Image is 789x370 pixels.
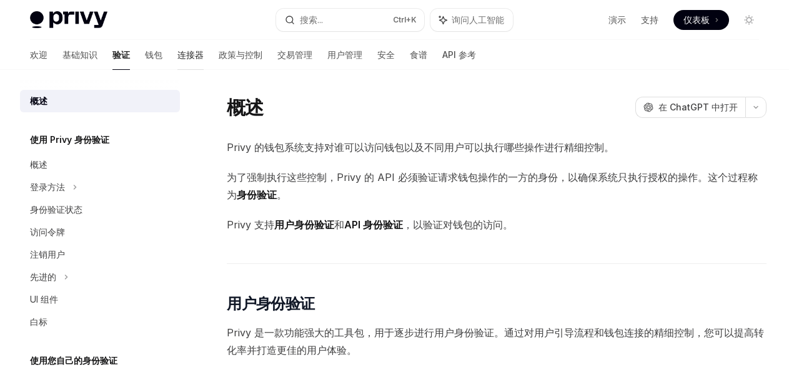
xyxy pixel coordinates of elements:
[377,49,395,60] font: 安全
[20,288,180,311] a: UI 组件
[30,49,47,60] font: 欢迎
[377,40,395,70] a: 安全
[277,49,312,60] font: 交易管理
[277,40,312,70] a: 交易管理
[177,40,204,70] a: 连接器
[237,188,277,201] font: 身份验证
[227,218,274,231] font: Privy 支持
[30,294,58,304] font: UI 组件
[641,14,658,26] a: 支持
[30,355,117,366] font: 使用您自己的身份验证
[30,11,107,29] img: 灯光标志
[20,198,180,221] a: 身份验证状态
[30,40,47,70] a: 欢迎
[410,40,427,70] a: 食谱
[30,316,47,327] font: 白标
[20,243,180,266] a: 注销用户
[410,49,427,60] font: 食谱
[300,14,323,25] font: 搜索...
[430,9,513,31] button: 询问人工智能
[673,10,729,30] a: 仪表板
[30,134,109,145] font: 使用 Privy 身份验证
[62,49,97,60] font: 基础知识
[274,218,334,231] font: 用户身份验证
[177,49,204,60] font: 连接器
[635,97,745,118] button: 在 ChatGPT 中打开
[219,49,262,60] font: 政策与控制
[20,311,180,333] a: 白标
[452,14,504,25] font: 询问人工智能
[30,95,47,106] font: 概述
[739,10,759,30] button: 切换暗模式
[641,14,658,25] font: 支持
[112,49,130,60] font: 验证
[327,40,362,70] a: 用户管理
[145,40,162,70] a: 钱包
[406,15,417,24] font: +K
[20,90,180,112] a: 概述
[227,295,314,313] font: 用户身份验证
[30,226,65,237] font: 访问令牌
[227,141,614,153] font: Privy 的钱包系统支持对谁可以访问钱包以及不同用户可以执行哪些操作进行精细控制。
[683,14,710,25] font: 仪表板
[30,249,65,260] font: 注销用户
[227,171,758,201] font: 为了强制执行这些控制，Privy 的 API 必须验证请求钱包操作的一方的身份，以确保系统只执行授权的操作。这个过程称为
[608,14,626,26] a: 演示
[608,14,626,25] font: 演示
[30,271,56,282] font: 先进的
[30,159,47,170] font: 概述
[344,218,403,231] font: API 身份验证
[393,15,406,24] font: Ctrl
[658,102,738,112] font: 在 ChatGPT 中打开
[30,182,65,192] font: 登录方法
[20,153,180,176] a: 概述
[112,40,130,70] a: 验证
[442,49,476,60] font: API 参考
[20,221,180,243] a: 访问令牌
[219,40,262,70] a: 政策与控制
[442,40,476,70] a: API 参考
[227,326,764,356] font: Privy 是一款功能强大的工具包，用于逐步进行用户身份验证。通过对用户引导流程和钱包连接的精细控制，您可以提高转化率并打造更佳的用户体验。
[334,218,344,231] font: 和
[277,188,287,201] font: 。
[227,96,264,119] font: 概述
[30,204,82,215] font: 身份验证状态
[276,9,424,31] button: 搜索...Ctrl+K
[62,40,97,70] a: 基础知识
[145,49,162,60] font: 钱包
[327,49,362,60] font: 用户管理
[403,218,513,231] font: ，以验证对钱包的访问。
